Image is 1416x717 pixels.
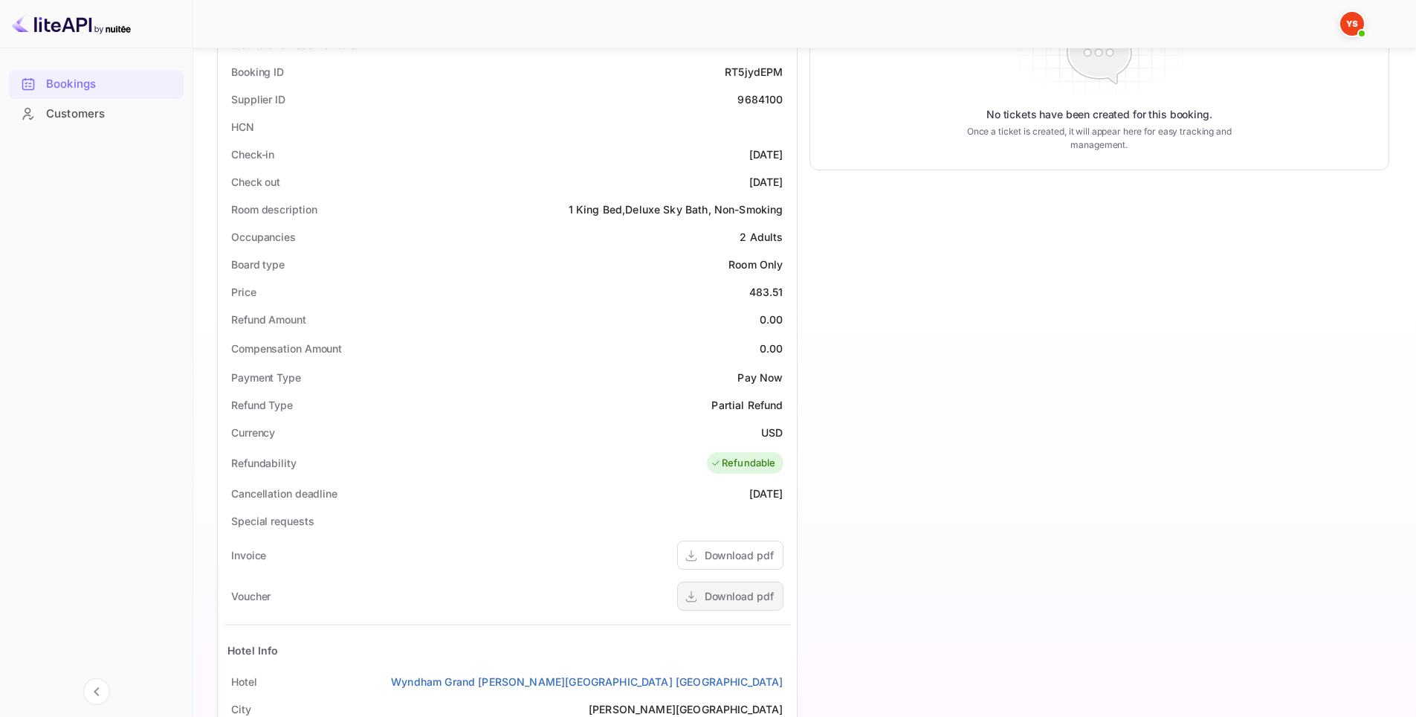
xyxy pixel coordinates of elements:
div: Bookings [46,76,176,93]
div: 2 Adults [740,229,783,245]
div: City [231,701,251,717]
div: HCN [231,119,254,135]
div: Price [231,284,256,300]
div: Cancellation deadline [231,486,337,501]
div: RT5jydEPM [725,64,783,80]
div: [DATE] [749,486,783,501]
div: Compensation Amount [231,341,342,356]
div: Bookings [9,70,184,99]
div: Hotel Info [227,643,279,658]
div: 1 King Bed,Deluxe Sky Bath, Non-Smoking [569,202,783,217]
a: Customers [9,100,184,127]
div: Refund Type [231,397,293,413]
img: LiteAPI logo [12,12,131,36]
div: Room Only [728,257,783,272]
div: [PERSON_NAME][GEOGRAPHIC_DATA] [589,701,783,717]
img: Yandex Support [1340,12,1364,36]
button: Collapse navigation [83,678,110,705]
div: 0.00 [760,312,783,327]
div: Refund Amount [231,312,306,327]
div: Voucher [231,588,271,604]
div: 0.00 [760,341,783,356]
p: No tickets have been created for this booking. [986,107,1212,122]
div: Currency [231,425,275,440]
div: [DATE] [749,174,783,190]
div: Room description [231,202,317,217]
div: Refundable [711,456,776,471]
a: Wyndham Grand [PERSON_NAME][GEOGRAPHIC_DATA] [GEOGRAPHIC_DATA] [391,674,783,689]
div: Pay Now [737,370,783,385]
div: Payment Type [231,370,301,385]
div: Invoice [231,547,266,563]
div: Board type [231,257,285,272]
div: Supplier ID [231,91,285,107]
div: Partial Refund [711,397,783,413]
div: Check out [231,174,280,190]
div: Download pdf [705,588,774,604]
div: Occupancies [231,229,296,245]
div: 483.51 [749,284,783,300]
div: Check-in [231,147,274,162]
p: Once a ticket is created, it will appear here for easy tracking and management. [943,125,1255,152]
div: Customers [9,100,184,129]
div: Download pdf [705,547,774,563]
div: Hotel [231,674,257,689]
div: Customers [46,106,176,123]
div: Refundability [231,455,297,471]
div: [DATE] [749,147,783,162]
div: Booking ID [231,64,284,80]
div: 9684100 [737,91,783,107]
a: Bookings [9,70,184,97]
div: Special requests [231,513,314,529]
div: USD [761,425,783,440]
